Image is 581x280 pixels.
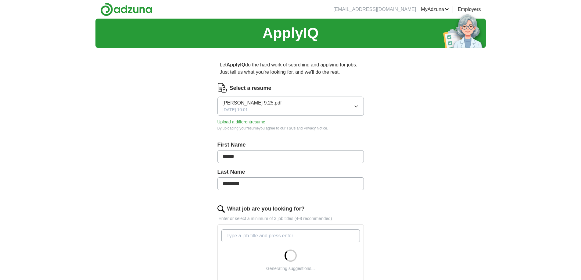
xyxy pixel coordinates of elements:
input: Type a job title and press enter [221,229,360,242]
a: Privacy Notice [304,126,327,130]
p: Let do the hard work of searching and applying for jobs. Just tell us what you're looking for, an... [217,59,364,78]
div: By uploading your resume you agree to our and . [217,126,364,131]
div: Generating suggestions... [266,265,315,272]
label: First Name [217,141,364,149]
a: MyAdzuna [421,6,449,13]
a: T&Cs [286,126,296,130]
label: Select a resume [230,84,271,92]
p: Enter or select a minimum of 3 job titles (4-8 recommended) [217,215,364,222]
span: [PERSON_NAME] 9.25.pdf [223,99,282,107]
strong: ApplyIQ [227,62,245,67]
h1: ApplyIQ [262,22,318,44]
img: CV Icon [217,83,227,93]
img: Adzuna logo [100,2,152,16]
li: [EMAIL_ADDRESS][DOMAIN_NAME] [333,6,416,13]
img: search.png [217,205,225,213]
button: [PERSON_NAME] 9.25.pdf[DATE] 10:01 [217,97,364,116]
span: [DATE] 10:01 [223,107,248,113]
label: What job are you looking for? [227,205,305,213]
button: Upload a differentresume [217,119,265,125]
a: Employers [458,6,481,13]
label: Last Name [217,168,364,176]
